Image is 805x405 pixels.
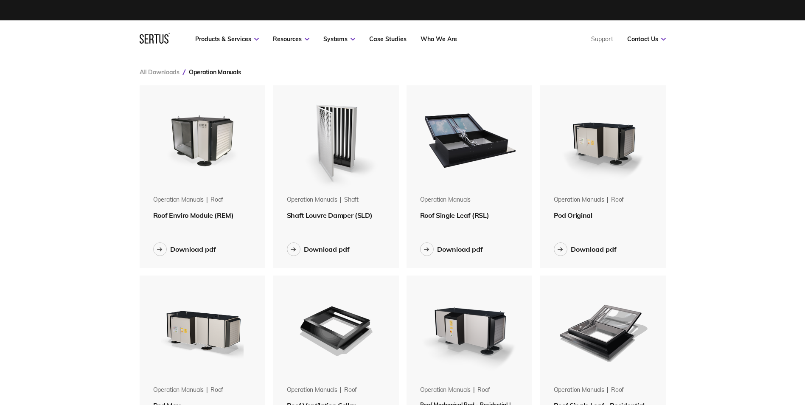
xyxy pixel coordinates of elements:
[153,242,216,256] button: Download pdf
[554,386,605,394] div: Operation Manuals
[421,35,457,43] a: Who We Are
[477,386,490,394] div: roof
[420,386,471,394] div: Operation Manuals
[195,35,259,43] a: Products & Services
[591,35,613,43] a: Support
[554,196,605,204] div: Operation Manuals
[273,35,309,43] a: Resources
[627,35,666,43] a: Contact Us
[611,196,624,204] div: roof
[287,196,338,204] div: Operation Manuals
[344,386,357,394] div: roof
[437,245,483,253] div: Download pdf
[210,386,223,394] div: roof
[287,242,350,256] button: Download pdf
[554,211,592,219] span: Pod Original
[420,196,471,204] div: Operation Manuals
[369,35,407,43] a: Case Studies
[210,196,223,204] div: roof
[153,211,234,219] span: Roof Enviro Module (REM)
[420,242,483,256] button: Download pdf
[140,68,180,76] a: All Downloads
[170,245,216,253] div: Download pdf
[153,196,204,204] div: Operation Manuals
[323,35,355,43] a: Systems
[287,211,373,219] span: Shaft Louvre Damper (SLD)
[344,196,359,204] div: shaft
[287,386,338,394] div: Operation Manuals
[611,386,624,394] div: roof
[554,242,617,256] button: Download pdf
[304,245,350,253] div: Download pdf
[571,245,617,253] div: Download pdf
[153,386,204,394] div: Operation Manuals
[420,211,489,219] span: Roof Single Leaf (RSL)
